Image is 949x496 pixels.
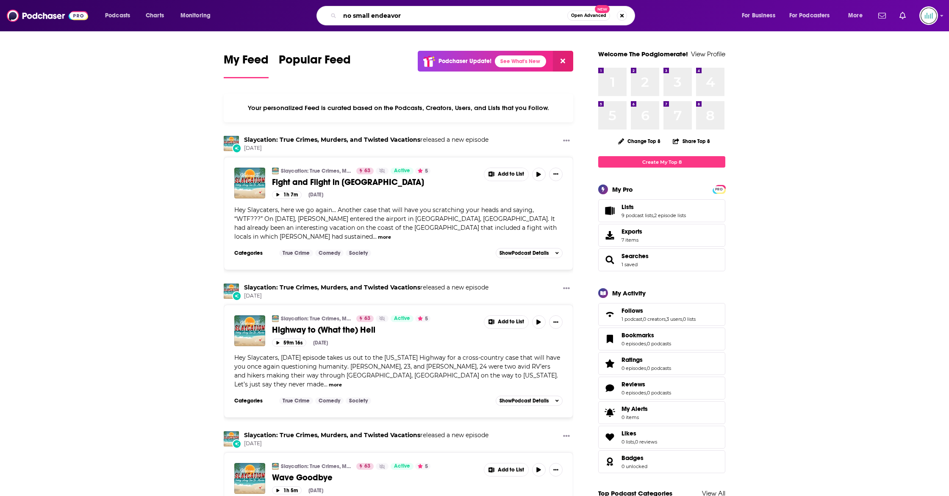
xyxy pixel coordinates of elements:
div: My Pro [612,185,633,193]
button: ShowPodcast Details [496,248,563,258]
a: Charts [140,9,169,22]
span: New [595,5,610,13]
a: 1 podcast [622,316,642,322]
span: Exports [622,228,642,235]
img: Wave Goodbye [234,463,265,494]
a: Wave Goodbye [272,472,478,483]
a: Slaycation: True Crimes, Murders, and Twisted Vacations [281,315,351,322]
img: Slaycation: True Crimes, Murders, and Twisted Vacations [272,168,279,174]
span: 7 items [622,237,642,243]
a: 63 [356,315,374,322]
span: Logged in as podglomerate [919,6,938,25]
h3: Categories [234,397,272,404]
a: Comedy [315,397,344,404]
a: Searches [622,252,649,260]
span: Popular Feed [279,52,351,72]
span: ... [324,380,327,388]
a: Society [346,397,371,404]
img: Highway to (What the) Hell [234,315,265,346]
h3: Categories [234,250,272,256]
span: My Alerts [622,405,648,413]
input: Search podcasts, credits, & more... [340,9,567,22]
a: 0 lists [683,316,696,322]
button: 59m 16s [272,339,306,347]
span: Add to List [498,319,524,325]
button: Show More Button [549,463,563,477]
a: Comedy [315,250,344,256]
a: Slaycation: True Crimes, Murders, and Twisted Vacations [244,136,420,143]
button: more [329,381,342,389]
span: Monitoring [180,10,211,22]
a: Show notifications dropdown [875,8,889,23]
p: Podchaser Update! [438,58,491,65]
span: , [646,341,647,347]
a: Active [391,168,413,174]
a: See What's New [495,55,546,67]
img: Slaycation: True Crimes, Murders, and Twisted Vacations [224,431,239,446]
div: [DATE] [308,192,323,198]
button: Show More Button [484,316,528,328]
a: 0 podcasts [647,365,671,371]
a: 0 episodes [622,365,646,371]
span: , [646,390,647,396]
div: My Activity [612,289,646,297]
span: More [848,10,863,22]
span: Bookmarks [622,331,654,339]
span: Searches [598,248,725,271]
a: Ratings [622,356,671,364]
button: Show More Button [560,136,573,146]
span: , [653,212,654,218]
a: Follows [601,309,618,320]
button: Show More Button [560,431,573,442]
a: 0 podcasts [647,341,671,347]
img: Slaycation: True Crimes, Murders, and Twisted Vacations [272,463,279,470]
span: Lists [622,203,634,211]
button: open menu [175,9,222,22]
a: Slaycation: True Crimes, Murders, and Twisted Vacations [244,431,420,439]
img: Slaycation: True Crimes, Murders, and Twisted Vacations [224,284,239,299]
span: Follows [598,303,725,326]
a: 0 podcasts [647,390,671,396]
a: 0 episodes [622,341,646,347]
a: 63 [356,463,374,470]
span: Add to List [498,467,524,473]
a: Highway to (What the) Hell [272,325,478,335]
span: , [646,365,647,371]
a: 1 saved [622,262,638,267]
span: My Feed [224,52,269,72]
a: My Feed [224,52,269,78]
a: Reviews [601,382,618,394]
button: open menu [784,9,842,22]
span: [DATE] [244,145,488,152]
span: Reviews [622,380,645,388]
div: Your personalized Feed is curated based on the Podcasts, Creators, Users, and Lists that you Follow. [224,94,573,122]
span: 63 [364,167,370,175]
span: Bookmarks [598,328,725,350]
a: Ratings [601,358,618,369]
a: Slaycation: True Crimes, Murders, and Twisted Vacations [281,463,351,470]
button: Open AdvancedNew [567,11,610,21]
a: Welcome The Podglomerate! [598,50,688,58]
span: Podcasts [105,10,130,22]
a: 0 episodes [622,390,646,396]
button: 1h 7m [272,191,302,199]
button: open menu [736,9,786,22]
img: Fight and Flight in Bulgaria [234,168,265,198]
span: , [682,316,683,322]
button: Share Top 8 [672,133,710,149]
span: Highway to (What the) Hell [272,325,375,335]
a: Likes [601,431,618,443]
button: Change Top 8 [613,136,666,146]
button: Show More Button [549,315,563,329]
span: Hey Slaycaters, here we go again… Another case that will have you scratching your heads and sayin... [234,206,557,240]
span: Ratings [598,352,725,375]
a: 0 lists [622,439,634,445]
a: Exports [598,224,725,247]
a: Active [391,315,413,322]
div: Search podcasts, credits, & more... [325,6,643,25]
span: Open Advanced [571,14,606,18]
button: Show More Button [549,168,563,181]
div: New Episode [232,439,241,449]
span: Charts [146,10,164,22]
